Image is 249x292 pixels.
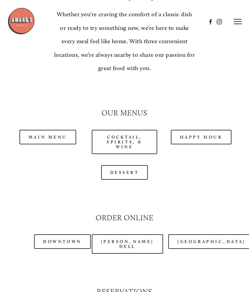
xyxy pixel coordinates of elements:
img: Amaro's Table [7,7,35,35]
a: [PERSON_NAME] Dell [92,235,163,254]
h2: Our Menus [15,108,234,119]
h2: Order Online [15,213,234,224]
a: Dessert [101,165,148,180]
a: Happy Hour [171,130,232,145]
a: Main Menu [19,130,76,145]
a: Downtown [34,235,90,249]
a: Cocktail, Spirits, & Wine [92,130,158,154]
